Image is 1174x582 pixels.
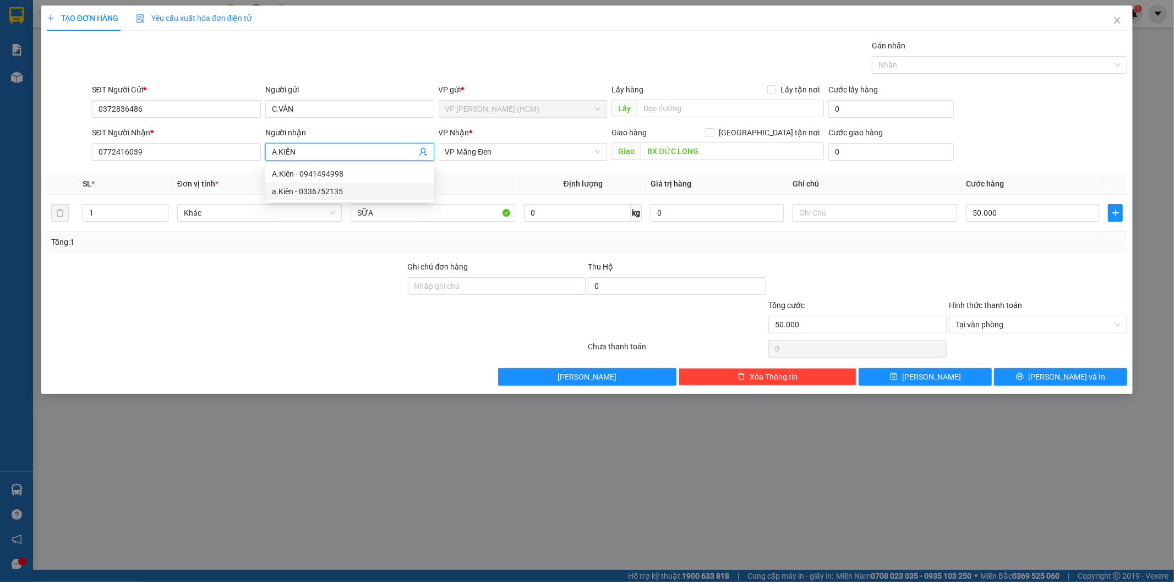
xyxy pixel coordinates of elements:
label: Ghi chú đơn hàng [408,262,468,271]
div: A.Kiên - 0941494998 [272,168,428,180]
span: Tổng cước [768,301,805,310]
span: VP HCM: 522 [PERSON_NAME], P.4, Q.[GEOGRAPHIC_DATA] [47,18,149,32]
button: printer[PERSON_NAME] và In [994,368,1127,386]
span: kg [631,204,642,222]
input: VD: Bàn, Ghế [351,204,515,222]
input: Cước giao hàng [828,143,954,161]
span: close [1113,16,1122,25]
label: Hình thức thanh toán [949,301,1022,310]
button: save[PERSON_NAME] [859,368,992,386]
button: [PERSON_NAME] [498,368,676,386]
label: Gán nhãn [872,41,905,50]
span: [GEOGRAPHIC_DATA] tận nơi [714,127,824,139]
span: TẠO ĐƠN HÀNG [47,14,118,23]
input: Dọc đường [637,100,824,117]
span: Cước hàng [966,179,1004,188]
strong: PHONG PHÚ EXPRESS [47,6,136,17]
input: Ghi Chú [793,204,957,222]
span: Định lượng [564,179,603,188]
div: SĐT Người Nhận [92,127,261,139]
div: Chưa thanh toán [587,341,768,360]
span: printer [1016,372,1024,381]
span: Khác [184,205,335,221]
span: Lấy [611,100,637,117]
span: [PERSON_NAME] [558,371,616,383]
div: Người nhận [265,127,434,139]
div: SĐT Người Gửi [92,84,261,96]
div: a.Kiên - 0336752135 [265,183,434,200]
span: VP Măng Đen [445,144,601,160]
div: a.Kiên - 0336752135 [272,185,428,197]
input: Dọc đường [641,142,824,160]
span: VP Bình Dương: 36 Xuyên Á, [PERSON_NAME], Dĩ An, [GEOGRAPHIC_DATA] [47,34,123,56]
span: delete [738,372,745,381]
span: SĐT: [47,80,95,87]
span: plus [47,14,54,22]
span: Thu Hộ [588,262,613,271]
button: deleteXóa Thông tin [679,368,857,386]
span: Yêu cầu xuất hóa đơn điện tử [136,14,252,23]
div: VP gửi [439,84,608,96]
span: VP Nhận [439,128,469,137]
span: Lấy hàng [611,85,643,94]
img: logo [6,27,45,67]
span: Giá trị hàng [651,179,691,188]
span: save [890,372,898,381]
input: 0 [651,204,784,222]
button: Close [1102,6,1133,36]
span: Đơn vị tính [177,179,219,188]
input: Cước lấy hàng [828,100,954,118]
span: Tại văn phòng [955,316,1121,333]
span: Lấy tận nơi [776,84,824,96]
span: Xóa Thông tin [750,371,798,383]
span: SL [83,179,91,188]
button: plus [1108,204,1123,222]
div: Người gửi [265,84,434,96]
img: icon [136,14,145,23]
th: Ghi chú [788,173,962,195]
span: plus [1109,208,1122,217]
span: Giao hàng [611,128,647,137]
span: [PERSON_NAME] [902,371,961,383]
span: [PERSON_NAME] và In [1028,371,1105,383]
span: VP [GEOGRAPHIC_DATA]: 84C KQH [PERSON_NAME], P.7, [GEOGRAPHIC_DATA] [47,57,141,79]
span: Giao [611,142,641,160]
label: Cước lấy hàng [828,85,878,94]
input: Ghi chú đơn hàng [408,277,586,295]
div: A.Kiên - 0941494998 [265,165,434,183]
button: delete [51,204,69,222]
strong: 0333 161718 [60,80,95,87]
span: user-add [419,147,428,156]
span: VP Hoàng Văn Thụ (HCM) [445,101,601,117]
label: Cước giao hàng [828,128,883,137]
div: Tổng: 1 [51,236,453,248]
